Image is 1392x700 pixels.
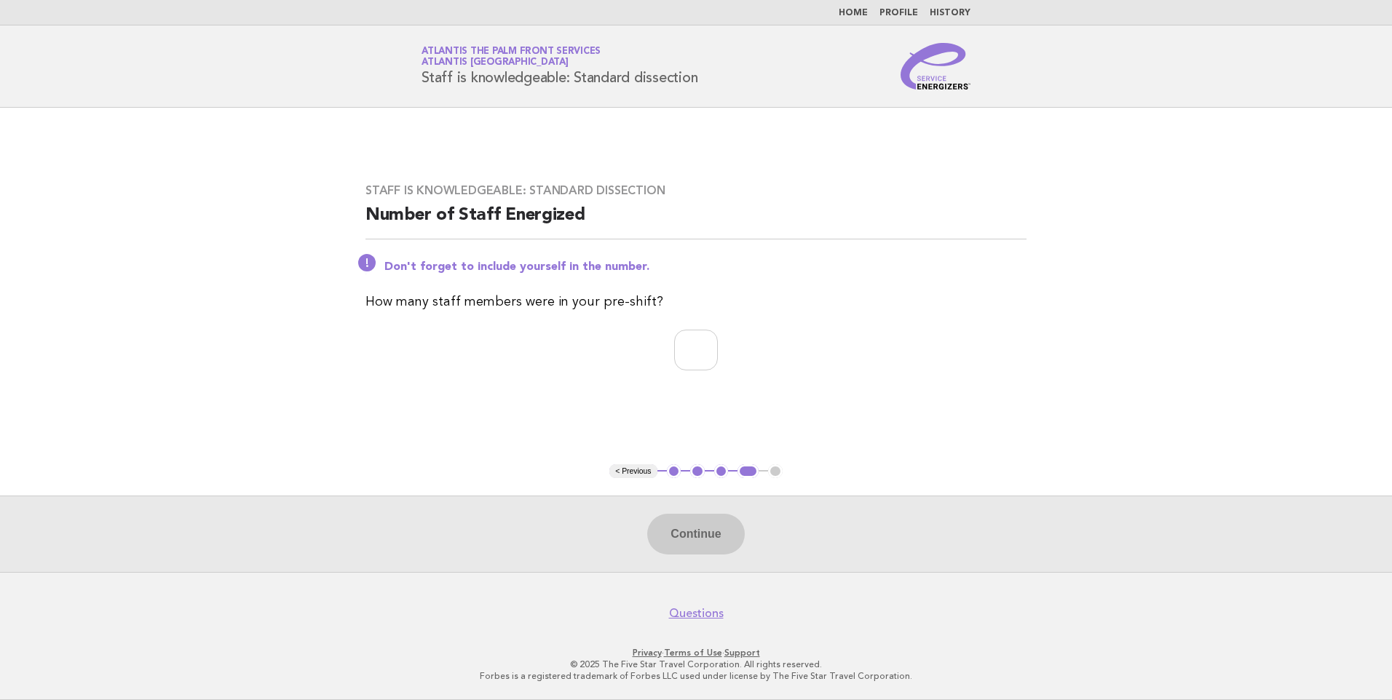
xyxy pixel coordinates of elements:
p: Don't forget to include yourself in the number. [384,260,1027,274]
a: Privacy [633,648,662,658]
a: History [930,9,970,17]
p: © 2025 The Five Star Travel Corporation. All rights reserved. [250,659,1142,670]
button: < Previous [609,464,657,479]
a: Home [839,9,868,17]
button: 2 [690,464,705,479]
a: Atlantis The Palm Front ServicesAtlantis [GEOGRAPHIC_DATA] [422,47,601,67]
a: Questions [669,606,724,621]
button: 1 [667,464,681,479]
button: 4 [737,464,759,479]
a: Terms of Use [664,648,722,658]
p: Forbes is a registered trademark of Forbes LLC used under license by The Five Star Travel Corpora... [250,670,1142,682]
span: Atlantis [GEOGRAPHIC_DATA] [422,58,569,68]
button: 3 [714,464,729,479]
p: · · [250,647,1142,659]
h3: Staff is knowledgeable: Standard dissection [365,183,1027,198]
a: Support [724,648,760,658]
h1: Staff is knowledgeable: Standard dissection [422,47,697,85]
h2: Number of Staff Energized [365,204,1027,239]
a: Profile [879,9,918,17]
img: Service Energizers [901,43,970,90]
p: How many staff members were in your pre-shift? [365,292,1027,312]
